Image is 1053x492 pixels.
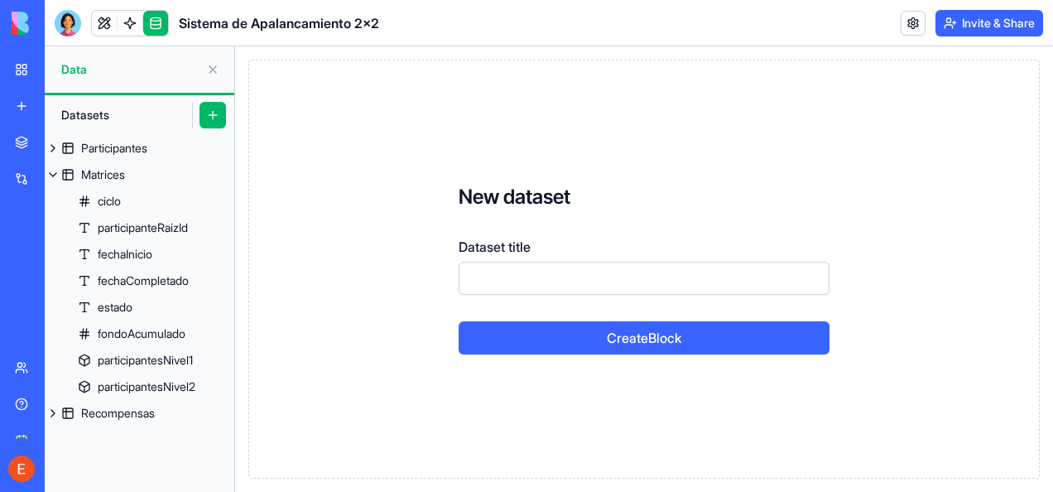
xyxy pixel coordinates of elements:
div: participantesNivel1 [98,352,193,369]
label: Dataset title [459,237,531,257]
img: ACg8ocJsZ5xZHxUy_9QQ2lzFYK42ib_tRcfOw8_nzJkcXAL9HkQ84A=s96-c [8,456,35,482]
h3: New dataset [459,184,829,210]
a: fechaInicio [45,241,234,268]
div: Recompensas [81,405,155,422]
div: Matrices [81,166,125,183]
div: ciclo [98,193,121,210]
span: Data [61,61,200,78]
button: CreateBlock [459,321,829,355]
a: ciclo [45,188,234,215]
a: fechaCompletado [45,268,234,294]
a: Participantes [45,135,234,162]
div: participanteRaizId [98,219,188,236]
a: participantesNivel2 [45,374,234,400]
a: fondoAcumulado [45,321,234,347]
div: Participantes [81,140,147,157]
a: participanteRaizId [45,215,234,241]
a: participantesNivel1 [45,347,234,374]
a: Recompensas [45,400,234,427]
div: Datasets [53,102,185,128]
h1: Sistema de Apalancamiento 2x2 [179,13,379,33]
a: estado [45,294,234,321]
div: fondoAcumulado [98,326,185,342]
div: fechaCompletado [98,273,189,289]
img: logo [12,12,114,35]
a: Matrices [45,162,234,188]
div: fechaInicio [98,246,152,263]
div: estado [98,299,132,316]
button: Invite & Share [935,10,1043,36]
div: participantesNivel2 [98,379,195,395]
